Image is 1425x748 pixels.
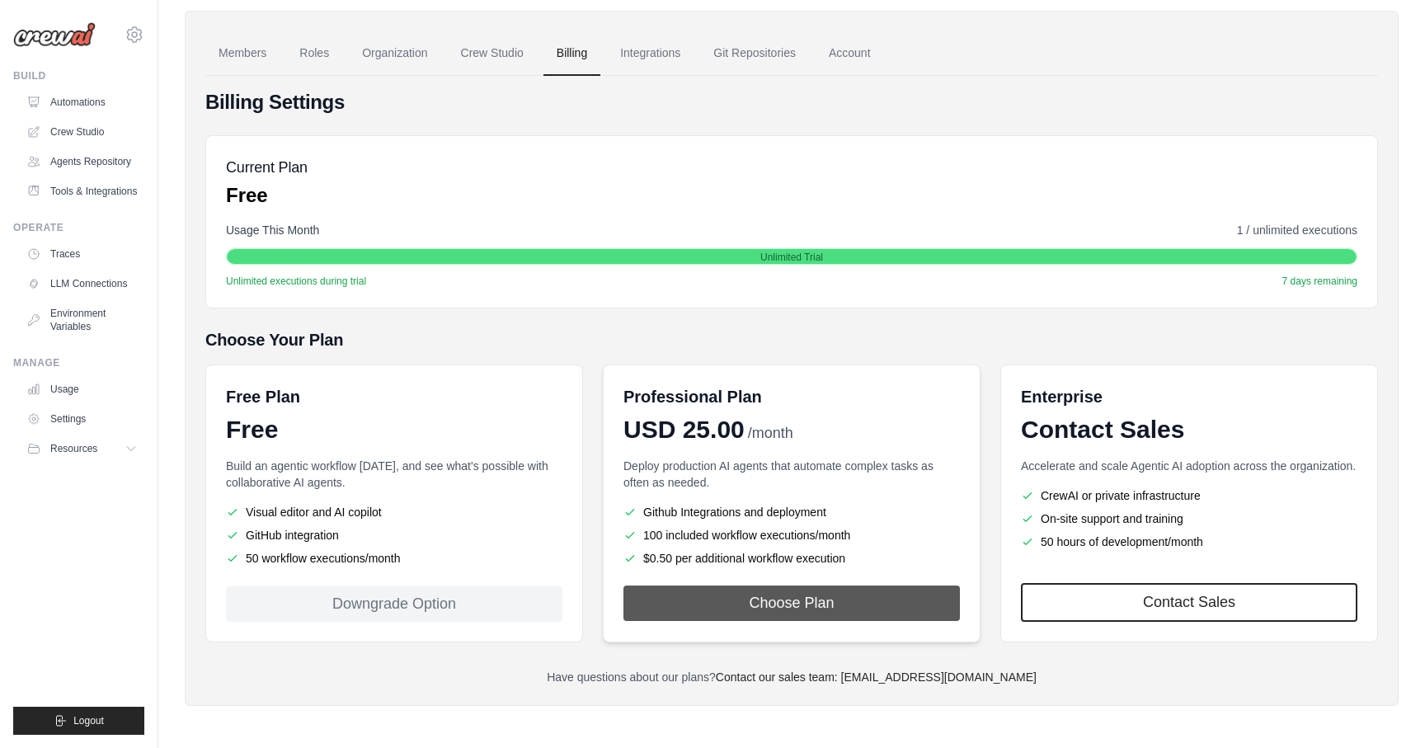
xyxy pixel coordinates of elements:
li: Visual editor and AI copilot [226,504,562,520]
a: Crew Studio [20,119,144,145]
a: Environment Variables [20,300,144,340]
img: Logo [13,22,96,47]
a: Contact our sales team: [EMAIL_ADDRESS][DOMAIN_NAME] [716,670,1037,684]
a: Settings [20,406,144,432]
button: Logout [13,707,144,735]
li: 50 workflow executions/month [226,550,562,567]
a: Git Repositories [700,31,809,76]
h6: Enterprise [1021,385,1357,408]
a: Roles [286,31,342,76]
p: Build an agentic workflow [DATE], and see what's possible with collaborative AI agents. [226,458,562,491]
a: LLM Connections [20,271,144,297]
h4: Billing Settings [205,89,1378,115]
li: 50 hours of development/month [1021,534,1357,550]
span: Usage This Month [226,222,319,238]
a: Tools & Integrations [20,178,144,205]
a: Contact Sales [1021,583,1357,622]
a: Crew Studio [448,31,537,76]
li: On-site support and training [1021,510,1357,527]
span: Unlimited executions during trial [226,275,366,288]
a: Automations [20,89,144,115]
a: Usage [20,376,144,402]
li: GitHub integration [226,527,562,543]
div: Manage [13,356,144,369]
span: Unlimited Trial [760,251,823,264]
a: Billing [543,31,600,76]
h6: Professional Plan [623,385,762,408]
a: Members [205,31,280,76]
li: CrewAI or private infrastructure [1021,487,1357,504]
li: 100 included workflow executions/month [623,527,960,543]
h5: Choose Your Plan [205,328,1378,351]
div: Operate [13,221,144,234]
li: Github Integrations and deployment [623,504,960,520]
p: Accelerate and scale Agentic AI adoption across the organization. [1021,458,1357,474]
span: 7 days remaining [1282,275,1357,288]
h6: Free Plan [226,385,300,408]
a: Integrations [607,31,694,76]
li: $0.50 per additional workflow execution [623,550,960,567]
a: Account [816,31,884,76]
span: Logout [73,714,104,727]
div: Free [226,415,562,445]
button: Resources [20,435,144,462]
iframe: Chat Widget [1343,669,1425,748]
span: /month [748,422,793,445]
span: Resources [50,442,97,455]
div: Build [13,69,144,82]
p: Have questions about our plans? [205,669,1378,685]
div: Contact Sales [1021,415,1357,445]
div: Downgrade Option [226,586,562,622]
h5: Current Plan [226,156,308,179]
span: 1 / unlimited executions [1237,222,1357,238]
span: USD 25.00 [623,415,745,445]
p: Deploy production AI agents that automate complex tasks as often as needed. [623,458,960,491]
a: Organization [349,31,440,76]
p: Free [226,182,308,209]
button: Choose Plan [623,586,960,621]
a: Traces [20,241,144,267]
a: Agents Repository [20,148,144,175]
